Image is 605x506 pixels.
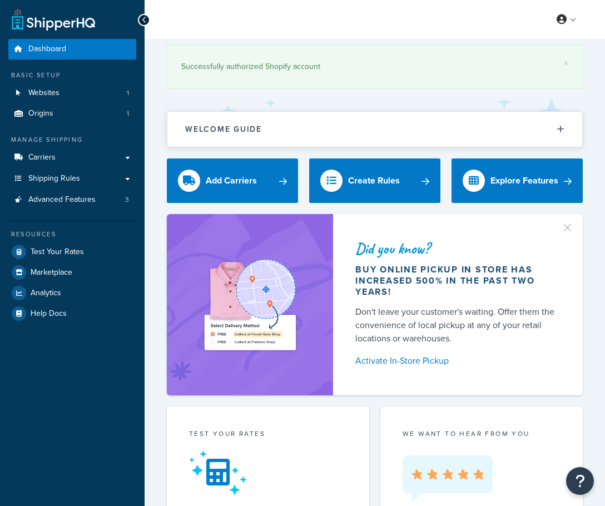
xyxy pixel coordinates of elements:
[184,255,316,355] img: ad-shirt-map-b0359fc47e01cab431d101c4b569394f6a03f54285957d908178d52f29eb9668.png
[8,304,136,324] a: Help Docs
[8,39,136,59] a: Dashboard
[8,190,136,210] a: Advanced Features3
[28,153,56,162] span: Carriers
[8,262,136,282] a: Marketplace
[31,268,72,277] span: Marketplace
[348,173,400,188] div: Create Rules
[355,305,556,345] div: Don't leave your customer's waiting. Offer them the convenience of local pickup at any of your re...
[31,309,67,319] span: Help Docs
[355,264,556,297] div: Buy online pickup in store has increased 500% in the past two years!
[28,109,53,118] span: Origins
[8,103,136,124] a: Origins1
[28,174,80,183] span: Shipping Rules
[8,83,136,103] a: Websites1
[8,135,136,145] div: Manage Shipping
[8,168,136,189] a: Shipping Rules
[564,59,568,68] a: ×
[127,109,129,118] span: 1
[8,242,136,262] a: Test Your Rates
[127,88,129,98] span: 1
[167,112,582,147] button: Welcome Guide
[8,190,136,210] li: Advanced Features
[8,147,136,168] a: Carriers
[28,44,66,54] span: Dashboard
[28,195,96,205] span: Advanced Features
[8,103,136,124] li: Origins
[490,173,558,188] div: Explore Features
[31,247,84,257] span: Test Your Rates
[566,467,594,495] button: Open Resource Center
[403,429,561,439] p: we want to hear from you
[181,59,568,75] div: Successfully authorized Shopify account
[167,158,298,203] a: Add Carriers
[309,158,440,203] a: Create Rules
[189,429,347,441] div: Test your rates
[125,195,129,205] span: 3
[8,283,136,303] a: Analytics
[8,230,136,239] div: Resources
[8,83,136,103] li: Websites
[185,125,262,133] h2: Welcome Guide
[8,71,136,80] div: Basic Setup
[206,173,257,188] div: Add Carriers
[355,353,556,369] a: Activate In-Store Pickup
[28,88,59,98] span: Websites
[355,241,556,256] div: Did you know?
[452,158,583,203] a: Explore Features
[31,289,61,298] span: Analytics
